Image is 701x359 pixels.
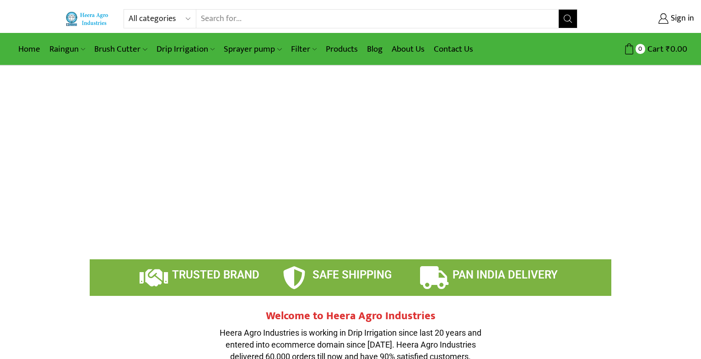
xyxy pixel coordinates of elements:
[362,38,387,60] a: Blog
[196,10,559,28] input: Search for...
[313,268,392,281] span: SAFE SHIPPING
[453,268,558,281] span: PAN INDIA DELIVERY
[14,38,45,60] a: Home
[645,43,663,55] span: Cart
[286,38,321,60] a: Filter
[213,310,488,323] h2: Welcome to Heera Agro Industries
[321,38,362,60] a: Products
[669,13,694,25] span: Sign in
[45,38,90,60] a: Raingun
[152,38,219,60] a: Drip Irrigation
[219,38,286,60] a: Sprayer pump
[429,38,478,60] a: Contact Us
[666,42,687,56] bdi: 0.00
[172,268,259,281] span: TRUSTED BRAND
[636,44,645,54] span: 0
[559,10,577,28] button: Search button
[666,42,670,56] span: ₹
[591,11,694,27] a: Sign in
[387,38,429,60] a: About Us
[587,41,687,58] a: 0 Cart ₹0.00
[90,38,151,60] a: Brush Cutter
